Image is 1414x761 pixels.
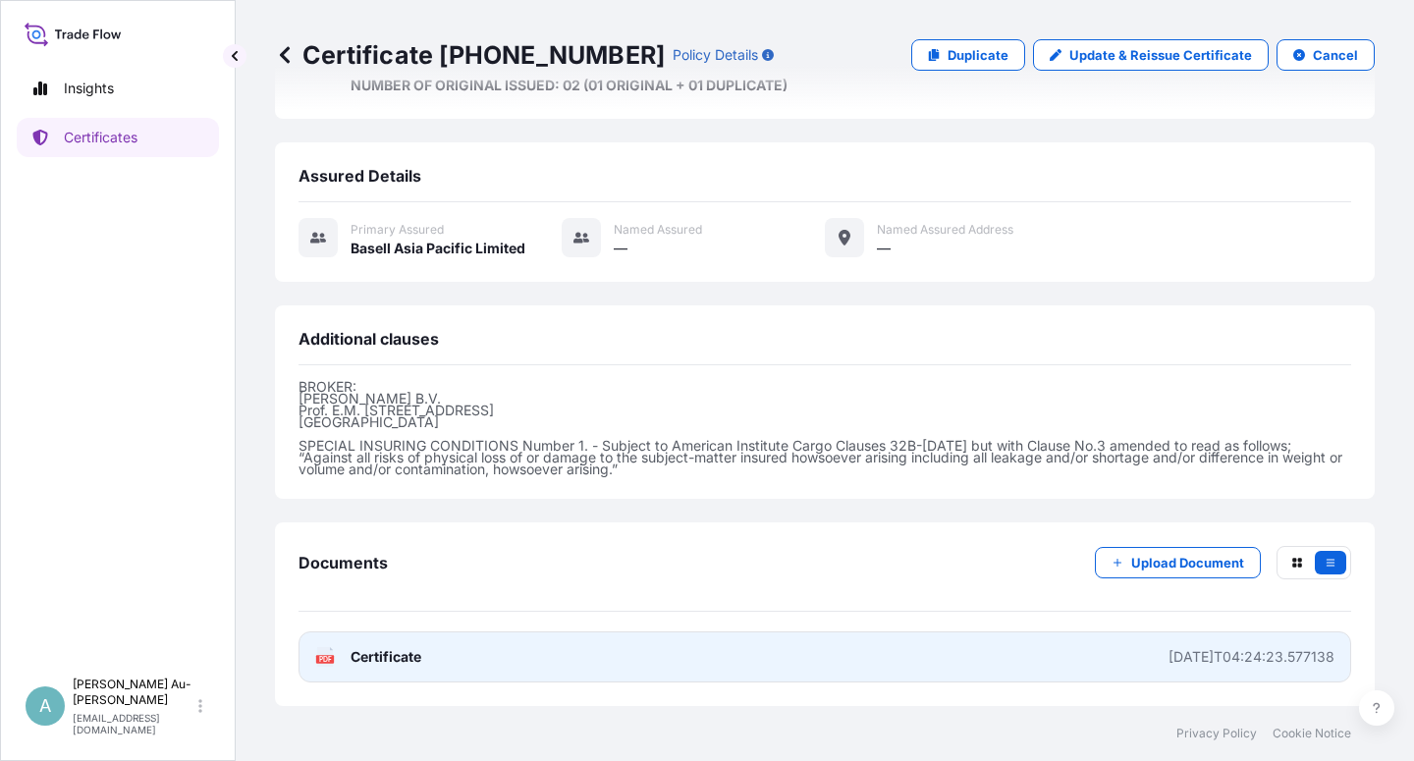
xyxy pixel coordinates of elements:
[911,39,1025,71] a: Duplicate
[1273,726,1351,741] a: Cookie Notice
[319,656,332,663] text: PDF
[1277,39,1375,71] button: Cancel
[299,381,1351,475] p: BROKER: [PERSON_NAME] B.V. Prof. E.M. [STREET_ADDRESS] [GEOGRAPHIC_DATA] SPECIAL INSURING CONDITI...
[351,647,421,667] span: Certificate
[877,222,1013,238] span: Named Assured Address
[1033,39,1269,71] a: Update & Reissue Certificate
[275,39,665,71] p: Certificate [PHONE_NUMBER]
[64,79,114,98] p: Insights
[1069,45,1252,65] p: Update & Reissue Certificate
[351,239,525,258] span: Basell Asia Pacific Limited
[64,128,137,147] p: Certificates
[73,677,194,708] p: [PERSON_NAME] Au-[PERSON_NAME]
[351,222,444,238] span: Primary assured
[1313,45,1358,65] p: Cancel
[877,239,891,258] span: —
[1169,647,1334,667] div: [DATE]T04:24:23.577138
[614,222,702,238] span: Named Assured
[299,553,388,572] span: Documents
[299,631,1351,682] a: PDFCertificate[DATE]T04:24:23.577138
[299,329,439,349] span: Additional clauses
[1131,553,1244,572] p: Upload Document
[1095,547,1261,578] button: Upload Document
[673,45,758,65] p: Policy Details
[73,712,194,735] p: [EMAIL_ADDRESS][DOMAIN_NAME]
[948,45,1008,65] p: Duplicate
[299,166,421,186] span: Assured Details
[17,69,219,108] a: Insights
[17,118,219,157] a: Certificates
[614,239,627,258] span: —
[39,696,51,716] span: A
[1176,726,1257,741] a: Privacy Policy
